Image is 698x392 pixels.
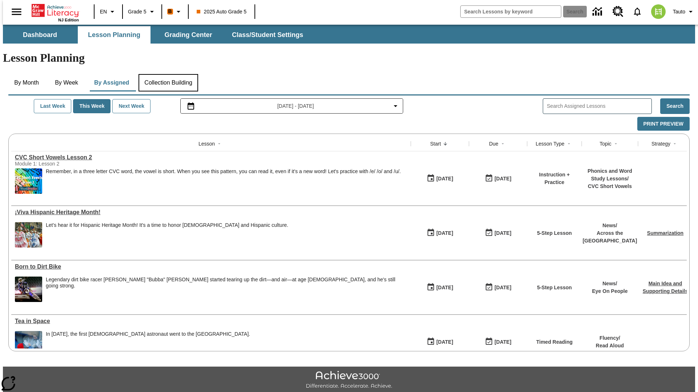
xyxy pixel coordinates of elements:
[6,1,27,23] button: Open side menu
[670,139,679,148] button: Sort
[306,371,392,389] img: Achieve3000 Differentiate Accelerate Achieve
[482,335,514,349] button: 10/12/25: Last day the lesson can be accessed
[424,281,456,294] button: 10/07/25: First time the lesson was available
[78,26,151,44] button: Lesson Planning
[15,209,407,216] div: ¡Viva Hispanic Heritage Month!
[628,2,647,21] a: Notifications
[494,229,511,238] div: [DATE]
[15,277,42,302] img: Motocross racer James Stewart flies through the air on his dirt bike.
[436,229,453,238] div: [DATE]
[164,31,212,39] span: Grading Center
[4,26,76,44] button: Dashboard
[125,5,159,18] button: Grade: Grade 5, Select a grade
[583,222,637,229] p: News /
[436,283,453,292] div: [DATE]
[670,5,698,18] button: Profile/Settings
[596,334,624,342] p: Fluency /
[547,101,651,111] input: Search Assigned Lessons
[489,140,498,147] div: Due
[651,4,666,19] img: avatar image
[58,18,79,22] span: NJ Edition
[436,338,453,347] div: [DATE]
[46,168,401,175] p: Remember, in a three letter CVC word, the vowel is short. When you see this pattern, you can read...
[430,140,441,147] div: Start
[441,139,450,148] button: Sort
[32,3,79,18] a: Home
[643,281,688,294] a: Main Idea and Supporting Details
[128,8,147,16] span: Grade 5
[482,172,514,185] button: 10/08/25: Last day the lesson can be accessed
[3,25,695,44] div: SubNavbar
[15,209,407,216] a: ¡Viva Hispanic Heritage Month! , Lessons
[15,264,407,270] a: Born to Dirt Bike, Lessons
[536,338,573,346] p: Timed Reading
[15,168,42,194] img: CVC Short Vowels Lesson 2.
[461,6,561,17] input: search field
[226,26,309,44] button: Class/Student Settings
[46,168,401,194] div: Remember, in a three letter CVC word, the vowel is short. When you see this pattern, you can read...
[232,31,303,39] span: Class/Student Settings
[599,140,611,147] div: Topic
[164,5,186,18] button: Boost Class color is orange. Change class color
[585,183,634,190] p: CVC Short Vowels
[531,171,578,186] p: Instruction + Practice
[611,139,620,148] button: Sort
[494,283,511,292] div: [DATE]
[46,222,288,228] div: Let's hear it for Hispanic Heritage Month! It's a time to honor [DEMOGRAPHIC_DATA] and Hispanic c...
[535,140,564,147] div: Lesson Type
[215,139,224,148] button: Sort
[424,226,456,240] button: 10/07/25: First time the lesson was available
[15,222,42,248] img: A photograph of Hispanic women participating in a parade celebrating Hispanic culture. The women ...
[498,139,507,148] button: Sort
[15,161,124,167] div: Module 1: Lesson 2
[88,31,140,39] span: Lesson Planning
[32,3,79,22] div: Home
[3,51,695,65] h1: Lesson Planning
[168,7,172,16] span: B
[15,154,407,161] a: CVC Short Vowels Lesson 2, Lessons
[3,26,310,44] div: SubNavbar
[391,102,400,110] svg: Collapse Date Range Filter
[112,99,151,113] button: Next Week
[46,222,288,248] div: Let's hear it for Hispanic Heritage Month! It's a time to honor Hispanic Americans and Hispanic c...
[15,318,407,324] div: Tea in Space
[537,229,572,237] p: 5-Step Lesson
[608,2,628,21] a: Resource Center, Will open in new tab
[139,74,198,91] button: Collection Building
[585,167,634,183] p: Phonics and Word Study Lessons /
[651,140,670,147] div: Strategy
[277,102,314,110] span: [DATE] - [DATE]
[596,342,624,350] p: Read Aloud
[647,230,683,236] a: Summarization
[583,229,637,245] p: Across the [GEOGRAPHIC_DATA]
[198,140,215,147] div: Lesson
[46,331,250,337] div: In [DATE], the first [DEMOGRAPHIC_DATA] astronaut went to the [GEOGRAPHIC_DATA].
[482,226,514,240] button: 10/07/25: Last day the lesson can be accessed
[46,331,250,356] div: In December 2015, the first British astronaut went to the International Space Station.
[588,2,608,22] a: Data Center
[592,287,627,295] p: Eye On People
[592,280,627,287] p: News /
[88,74,135,91] button: By Assigned
[184,102,400,110] button: Select the date range menu item
[15,154,407,161] div: CVC Short Vowels Lesson 2
[48,74,85,91] button: By Week
[15,264,407,270] div: Born to Dirt Bike
[537,284,572,291] p: 5-Step Lesson
[647,2,670,21] button: Select a new avatar
[15,331,42,356] img: An astronaut, the first from the United Kingdom to travel to the International Space Station, wav...
[97,5,120,18] button: Language: EN, Select a language
[46,277,407,302] div: Legendary dirt bike racer James "Bubba" Stewart started tearing up the dirt—and air—at age 4, and...
[197,8,247,16] span: 2025 Auto Grade 5
[637,117,690,131] button: Print Preview
[424,335,456,349] button: 10/06/25: First time the lesson was available
[494,174,511,183] div: [DATE]
[46,277,407,289] div: Legendary dirt bike racer [PERSON_NAME] "Bubba" [PERSON_NAME] started tearing up the dirt—and air...
[494,338,511,347] div: [DATE]
[482,281,514,294] button: 10/07/25: Last day the lesson can be accessed
[436,174,453,183] div: [DATE]
[15,318,407,324] a: Tea in Space, Lessons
